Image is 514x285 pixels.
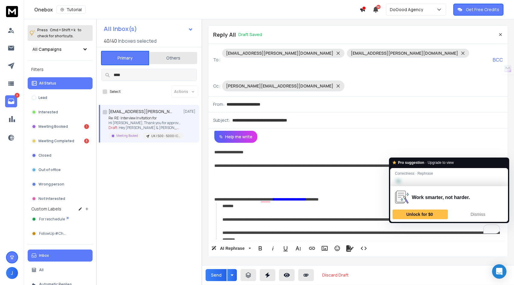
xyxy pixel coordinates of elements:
p: Draft Saved [238,32,262,38]
button: Emoticons [332,242,343,254]
a: 9 [5,95,17,107]
button: Out of office [28,164,93,176]
div: Onebox [34,5,359,14]
p: Wrong person [38,182,64,187]
span: Draft: [109,125,118,130]
button: Closed [28,149,93,161]
span: FollowUp #Chat [39,231,67,236]
div: 1 [84,124,89,129]
h1: All Campaigns [32,46,62,52]
p: Get Free Credits [466,7,499,13]
button: Tutorial [57,5,86,14]
button: Help me write [214,131,257,143]
span: Cmd + Shift + k [49,26,76,33]
button: Others [149,51,197,65]
p: To: [213,57,220,63]
button: Signature [344,242,356,254]
p: Meeting Booked [38,124,68,129]
span: AI Rephrase [219,246,246,251]
p: 9 [15,93,20,98]
div: To enrich screen reader interactions, please activate Accessibility in Grammarly extension settings [208,143,508,240]
button: FollowUp #Chat [28,228,93,240]
p: Closed [38,153,51,158]
button: Discard Draft [317,269,353,281]
button: More Text [292,242,304,254]
button: Lead [28,92,93,104]
h3: Inboxes selected [118,37,157,44]
p: Reply All [213,30,236,39]
label: Select [110,89,121,94]
p: Out of office [38,167,61,172]
p: [DATE] [183,109,197,114]
p: Press to check for shortcuts. [37,27,81,39]
button: Italic (⌘I) [267,242,279,254]
span: 50 [376,5,381,9]
p: Not Interested [38,196,65,201]
p: [EMAIL_ADDRESS][PERSON_NAME][DOMAIN_NAME] [226,50,333,56]
button: J [6,267,18,279]
p: Lead [38,95,47,100]
p: Meeting Booked [116,133,138,138]
h1: All Inbox(s) [104,26,137,32]
button: Underline (⌘U) [280,242,291,254]
p: BCC [493,56,503,63]
h3: Custom Labels [31,206,61,212]
p: Interested [38,110,58,115]
button: For reschedule [28,213,93,225]
button: Meeting Booked1 [28,121,93,133]
button: Code View [358,242,369,254]
button: All Inbox(s) [99,23,198,35]
button: AI Rephrase [210,242,252,254]
p: Cc: [213,83,220,89]
button: Insert Image (⌘P) [319,242,330,254]
p: All [39,268,44,272]
h3: Filters [28,65,93,74]
div: Open Intercom Messenger [492,264,506,279]
button: Insert Link (⌘K) [306,242,318,254]
button: Wrong person [28,178,93,190]
button: All [28,264,93,276]
button: Inbox [28,250,93,262]
button: Meeting Completed3 [28,135,93,147]
p: Inbox [39,253,49,258]
span: Hey [PERSON_NAME] & [PERSON_NAME]. ... [119,125,192,130]
p: [PERSON_NAME][EMAIL_ADDRESS][DOMAIN_NAME] [226,83,333,89]
p: Re: RE: Interview Invitation for [109,116,181,121]
button: All Status [28,77,93,89]
p: [EMAIL_ADDRESS][PERSON_NAME][DOMAIN_NAME] [351,50,458,56]
p: From: [213,101,224,107]
p: DoGood Agency [390,7,426,13]
button: Get Free Credits [453,4,503,16]
span: For reschedule [39,217,65,222]
p: Hi [PERSON_NAME], Thank you for approving [109,121,181,125]
button: Send [206,269,227,281]
button: Primary [101,51,149,65]
p: Subject: [213,117,230,123]
p: Meeting Completed [38,139,74,143]
button: Not Interested [28,193,93,205]
div: 3 [84,139,89,143]
button: Bold (⌘B) [255,242,266,254]
p: All Status [39,81,56,86]
button: Interested [28,106,93,118]
p: UK | 500 - 5000 | CEO [151,134,180,138]
h1: [EMAIL_ADDRESS][PERSON_NAME][DOMAIN_NAME] [109,109,175,115]
span: 40 / 40 [104,37,117,44]
button: All Campaigns [28,43,93,55]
